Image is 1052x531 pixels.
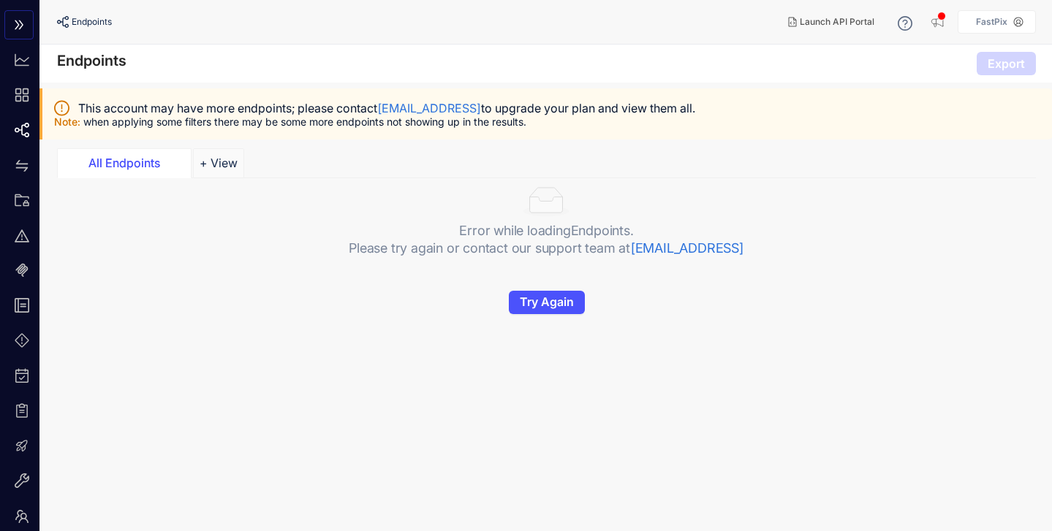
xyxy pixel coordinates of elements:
[15,509,29,524] span: team
[630,240,744,256] a: [EMAIL_ADDRESS]
[72,17,112,27] span: Endpoints
[776,10,886,34] button: Launch API Portal
[57,52,126,69] h4: Endpoints
[4,10,34,39] button: double-right
[78,102,695,115] span: This account may have more endpoints; please contact to upgrade your plan and view them all.
[509,291,585,314] button: Try Again
[520,295,574,308] span: Try Again
[977,52,1036,75] button: Export
[15,229,29,243] span: warning
[15,158,29,173] span: swap
[54,115,83,128] span: Note:
[69,156,179,169] div: All Endpoints
[13,19,25,32] span: double-right
[193,148,244,177] button: Add tab
[377,101,481,115] a: [EMAIL_ADDRESS]
[54,116,1042,128] p: when applying some filters there may be some more endpoints not showing up in the results.
[349,222,744,257] p: Error while loading Endpoints . Please try again or contact our support team at
[800,17,874,27] span: Launch API Portal
[976,17,1007,27] p: FastPix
